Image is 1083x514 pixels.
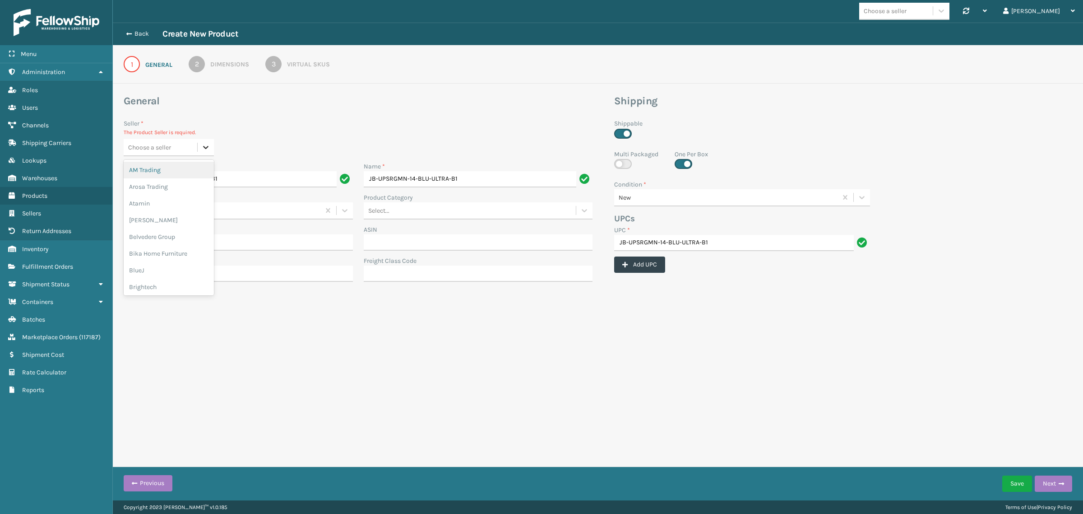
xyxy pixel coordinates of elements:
[124,229,214,245] div: Belvedere Group
[124,245,214,262] div: Bika Home Furniture
[22,386,44,394] span: Reports
[22,157,46,164] span: Lookups
[265,56,282,72] div: 3
[1002,476,1032,492] button: Save
[22,174,57,182] span: Warehouses
[79,333,101,341] span: ( 117187 )
[22,316,45,323] span: Batches
[619,193,838,202] div: New
[22,121,49,129] span: Channels
[22,192,47,200] span: Products
[22,351,64,359] span: Shipment Cost
[614,150,658,159] label: Multi Packaged
[22,139,71,147] span: Shipping Carriers
[614,214,635,224] b: UPCs
[22,68,65,76] span: Administration
[1035,476,1072,492] button: Next
[368,206,389,215] div: Select...
[864,6,907,16] div: Choose a seller
[21,50,37,58] span: Menu
[124,195,214,212] div: Atamin
[1038,504,1072,510] a: Privacy Policy
[22,280,69,288] span: Shipment Status
[364,193,413,202] label: Product Category
[124,279,214,295] div: Brightech
[675,150,708,159] label: One Per Box
[128,206,321,215] div: Available
[145,60,172,70] div: General
[364,256,417,266] label: Freight Class Code
[614,180,646,189] label: Condition
[22,333,78,341] span: Marketplace Orders
[364,225,377,234] label: ASIN
[14,9,99,36] img: logo
[124,475,172,491] button: Previous
[124,262,214,279] div: BlueJ
[124,500,227,514] p: Copyright 2023 [PERSON_NAME]™ v 1.0.185
[22,104,38,112] span: Users
[124,119,143,128] label: Seller
[124,162,214,178] div: AM Trading
[614,94,1003,108] h3: Shipping
[614,119,643,128] label: Shippable
[1005,504,1037,510] a: Terms of Use
[124,94,592,108] h3: General
[22,369,66,376] span: Rate Calculator
[364,162,385,171] label: Name
[1005,500,1072,514] div: |
[22,245,49,253] span: Inventory
[22,298,53,306] span: Containers
[287,60,330,69] div: Virtual SKUs
[614,257,665,273] button: Add UPC
[210,60,249,69] div: Dimensions
[189,56,205,72] div: 2
[22,227,71,235] span: Return Addresses
[22,86,38,94] span: Roles
[124,212,214,229] div: [PERSON_NAME]
[162,28,238,39] h3: Create New Product
[124,56,140,72] div: 1
[124,178,214,195] div: Arosa Trading
[128,143,171,152] div: Choose a seller
[22,210,41,217] span: Sellers
[124,128,214,136] p: The Product Seller is required.
[22,263,73,271] span: Fulfillment Orders
[614,225,630,235] label: UPC
[121,30,162,38] button: Back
